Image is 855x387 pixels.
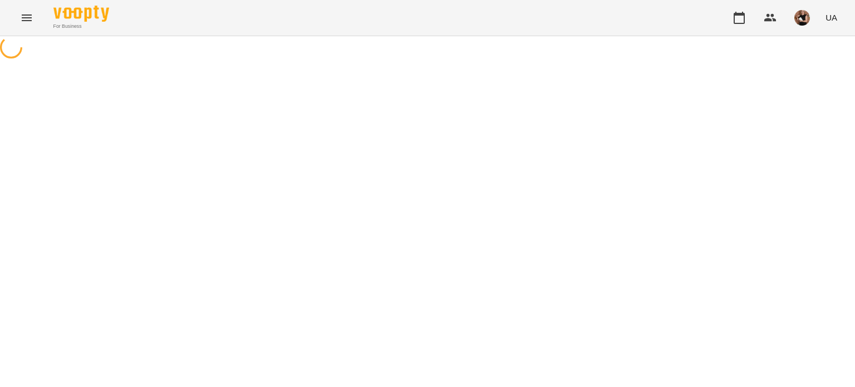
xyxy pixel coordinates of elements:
[13,4,40,31] button: Menu
[794,10,810,26] img: 5944c1aeb726a5a997002a54cb6a01a3.jpg
[821,7,842,28] button: UA
[825,12,837,23] span: UA
[53,23,109,30] span: For Business
[53,6,109,22] img: Voopty Logo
